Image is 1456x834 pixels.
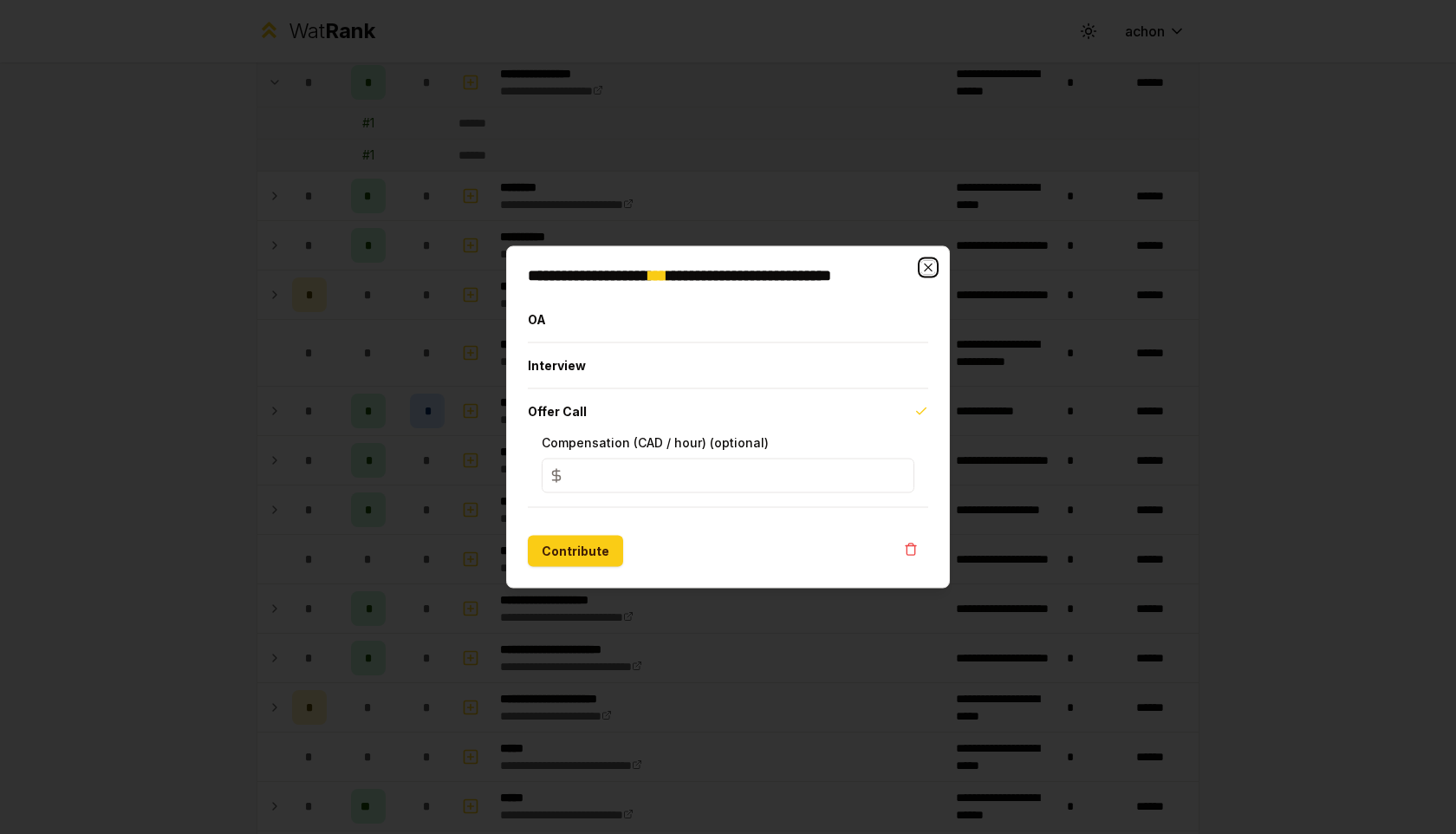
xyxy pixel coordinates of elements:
[528,297,928,342] button: OA
[528,434,928,507] div: Offer Call
[528,343,928,388] button: Interview
[542,435,769,450] label: Compensation (CAD / hour) (optional)
[528,536,623,567] button: Contribute
[528,389,928,434] button: Offer Call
